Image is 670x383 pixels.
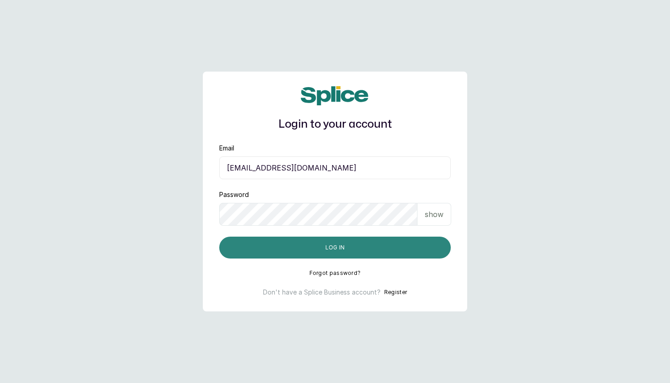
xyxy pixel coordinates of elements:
[219,156,451,179] input: email@acme.com
[219,116,451,133] h1: Login to your account
[219,190,249,199] label: Password
[219,237,451,259] button: Log in
[309,269,361,277] button: Forgot password?
[219,144,234,153] label: Email
[384,288,407,297] button: Register
[263,288,381,297] p: Don't have a Splice Business account?
[425,209,443,220] p: show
